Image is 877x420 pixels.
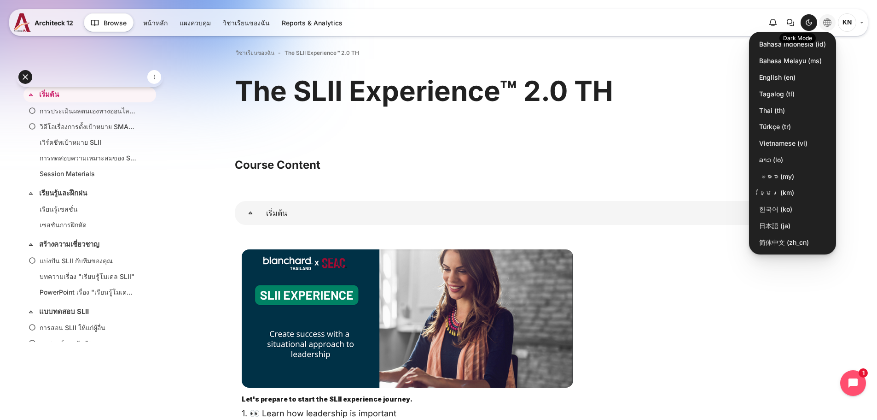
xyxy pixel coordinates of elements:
span: Kulphassorn Nawakantrakoon [838,13,856,32]
a: The SLII Experience™ 2.0 TH [285,49,359,57]
span: ย่อ [26,307,35,316]
nav: แถบนำทาง [235,47,817,59]
a: การทดสอบความเหมาะสมของ SLII [40,153,136,163]
span: Architeck 12 [35,18,73,28]
a: Türkçe ‎(tr)‎ [754,119,831,135]
span: ย่อ [26,240,35,249]
h3: Course Content [235,158,817,172]
p: 1. 👀 Learn how leadership is important [242,407,810,420]
a: เวิร์คชีทเป้าหมาย SLII [40,137,136,147]
button: Browse [84,13,134,32]
strong: . [410,395,412,403]
a: Session Materials [40,169,136,178]
a: แผงควบคุม [174,15,216,30]
a: Bahasa Melayu ‎(ms)‎ [754,53,831,69]
span: ย่อ [26,189,35,198]
img: A12 [14,13,31,32]
a: A12 A12 Architeck 12 [14,13,77,32]
a: เซสชันการฝึกหัด [40,220,136,230]
a: วิชาเรียนของฉัน [217,15,275,30]
a: การสอน SLII ให้แก่ผู้อื่น [40,323,136,332]
a: เริ่มต้น [39,89,139,100]
button: Languages [819,14,836,31]
span: Browse [104,18,127,28]
a: วิดีโอเรื่องการตั้งเป้าหมาย SMART [40,122,136,131]
a: แบบทดสอบ SLII [39,307,139,317]
a: ဗမာစာ ‎(my)‎ [754,168,831,184]
a: แดชบอร์ดระดับพัฒนาการ [40,338,136,348]
a: Bahasa Indonesia ‎(id)‎ [754,36,831,52]
a: เริ่มต้น [235,201,266,225]
button: Light Mode Dark Mode [801,14,817,31]
a: สร้างความเชี่ยวชาญ [39,239,139,250]
a: Reports & Analytics [276,15,348,30]
a: แบ่งปัน SLII กับทีมของคุณ [40,256,136,266]
h1: The SLII Experience™ 2.0 TH [235,73,613,109]
a: วิชาเรียนของฉัน [236,49,274,57]
a: เรียนรู้เซสชั่น [40,204,136,214]
a: เมนูผู้ใช้ [838,13,863,32]
strong: Let's prepare to start the SLII experience journey [242,395,410,403]
a: Tagalog ‎(tl)‎ [754,86,831,101]
button: There are 0 unread conversations [782,14,799,31]
a: การประเมินผลตนเองทางออนไลน์ LBAII [40,106,136,116]
a: English ‎(en)‎ [754,70,831,85]
div: Languages [749,32,836,254]
div: Dark Mode [802,16,816,30]
a: Thai ‎(th)‎ [754,102,831,118]
a: 한국어 ‎(ko)‎ [754,201,831,217]
a: PowerPoint เรื่อง "เรียนรู้โมเดล SLII" [40,287,136,297]
a: 简体中文 ‎(zh_cn)‎ [754,234,831,250]
span: ย่อ [26,90,35,99]
a: บทความเรื่อง "เรียนรู้โมเดล SLII" [40,272,136,281]
a: ខ្មែរ ‎(km)‎ [754,185,831,201]
a: 日本語 ‎(ja)‎ [754,218,831,234]
a: เรียนรู้และฝึกฝน [39,188,139,199]
a: Vietnamese ‎(vi)‎ [754,136,831,151]
img: b1a1e7a093bf47d4cbe7cadae1d5713065ad1d5265f086baa3a5101b3ee46bd1096ca37ee5173b9581b5457adac3e50e3... [242,249,573,388]
a: หน้าหลัก [138,15,173,30]
div: Show notification window with no new notifications [765,14,781,31]
a: ລາວ ‎(lo)‎ [754,152,831,167]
